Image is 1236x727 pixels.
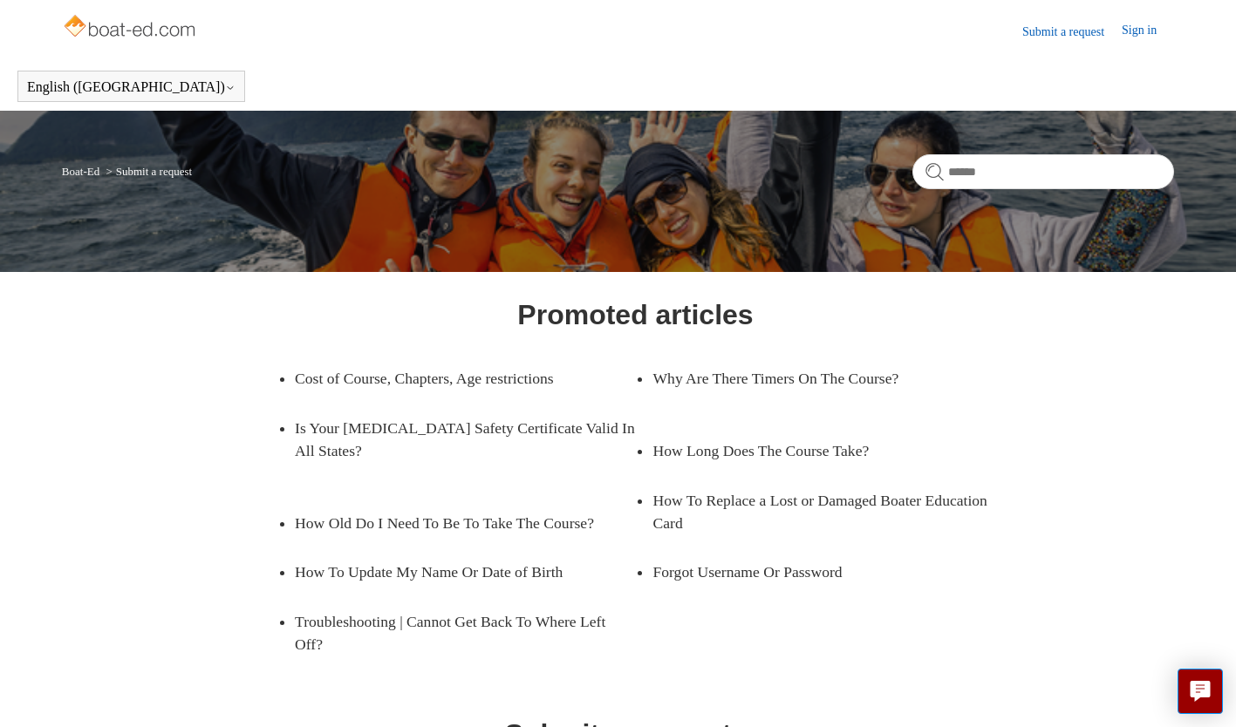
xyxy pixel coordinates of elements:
a: Troubleshooting | Cannot Get Back To Where Left Off? [295,597,635,669]
img: Boat-Ed Help Center home page [62,10,201,45]
a: Is Your [MEDICAL_DATA] Safety Certificate Valid In All States? [295,404,635,476]
a: How To Update My Name Or Date of Birth [295,547,609,596]
a: How Long Does The Course Take? [652,426,966,475]
a: Boat-Ed [62,165,99,178]
a: How Old Do I Need To Be To Take The Course? [295,499,609,547]
a: Why Are There Timers On The Course? [652,354,966,403]
a: Cost of Course, Chapters, Age restrictions [295,354,609,403]
li: Boat-Ed [62,165,103,178]
a: Submit a request [1022,23,1122,41]
input: Search [912,154,1174,189]
a: Sign in [1122,21,1174,42]
li: Submit a request [102,165,192,178]
a: How To Replace a Lost or Damaged Boater Education Card [652,476,993,548]
button: Live chat [1178,669,1223,714]
h1: Promoted articles [517,294,753,336]
button: English ([GEOGRAPHIC_DATA]) [27,79,236,95]
a: Forgot Username Or Password [652,547,966,596]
